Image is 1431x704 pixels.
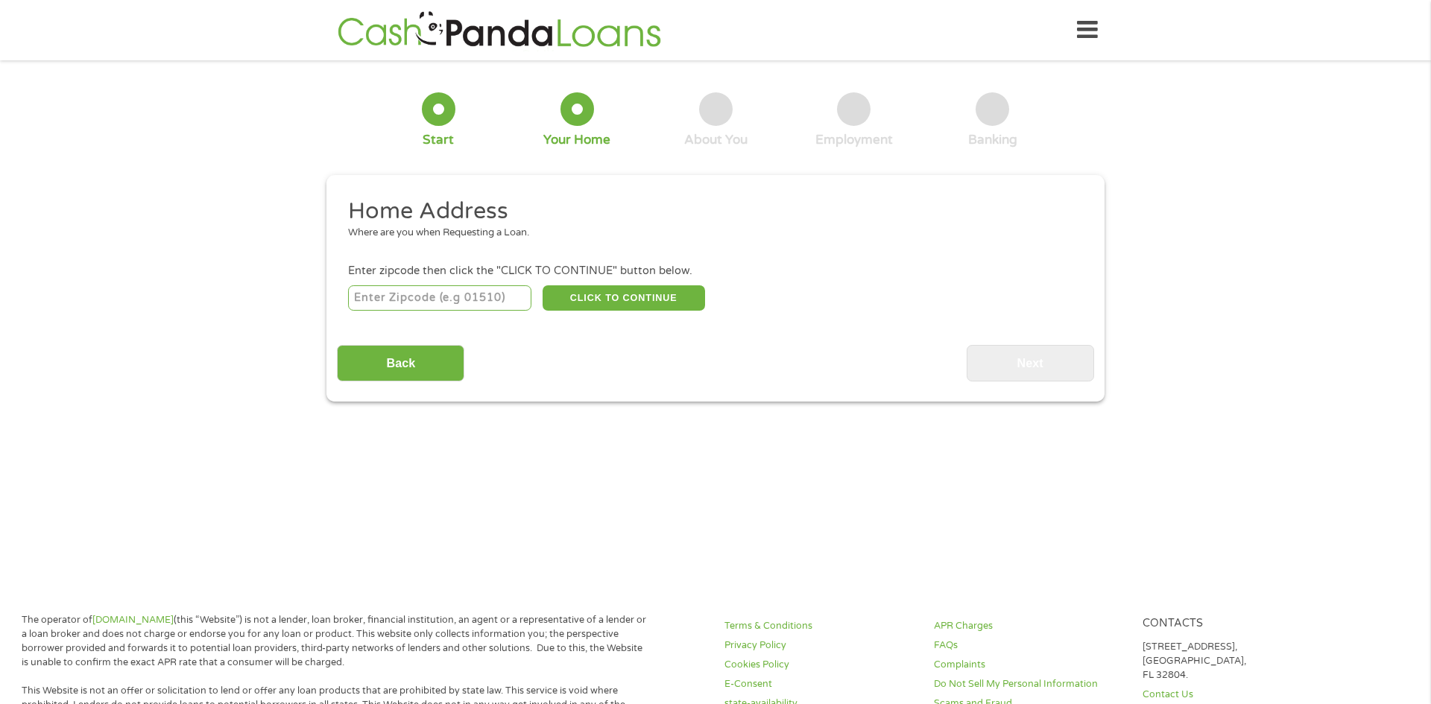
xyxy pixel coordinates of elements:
div: Enter zipcode then click the "CLICK TO CONTINUE" button below. [348,263,1083,279]
div: Where are you when Requesting a Loan. [348,226,1073,241]
div: Banking [968,132,1017,148]
div: Employment [815,132,893,148]
a: Cookies Policy [724,658,915,672]
a: [DOMAIN_NAME] [92,614,174,626]
p: [STREET_ADDRESS], [GEOGRAPHIC_DATA], FL 32804. [1143,640,1333,682]
a: Complaints [934,658,1125,672]
h2: Home Address [348,197,1073,226]
div: About You [684,132,748,148]
input: Next [967,345,1094,381]
a: Terms & Conditions [724,619,915,633]
input: Enter Zipcode (e.g 01510) [348,285,532,311]
a: Contact Us [1143,688,1333,702]
div: Your Home [543,132,610,148]
p: The operator of (this “Website”) is not a lender, loan broker, financial institution, an agent or... [22,613,648,670]
a: Do Not Sell My Personal Information [934,677,1125,691]
img: GetLoanNow Logo [333,9,666,51]
h4: Contacts [1143,617,1333,631]
div: Start [423,132,454,148]
a: Privacy Policy [724,638,915,653]
input: Back [337,345,464,381]
button: CLICK TO CONTINUE [543,285,705,311]
a: E-Consent [724,677,915,691]
a: FAQs [934,638,1125,653]
a: APR Charges [934,619,1125,633]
